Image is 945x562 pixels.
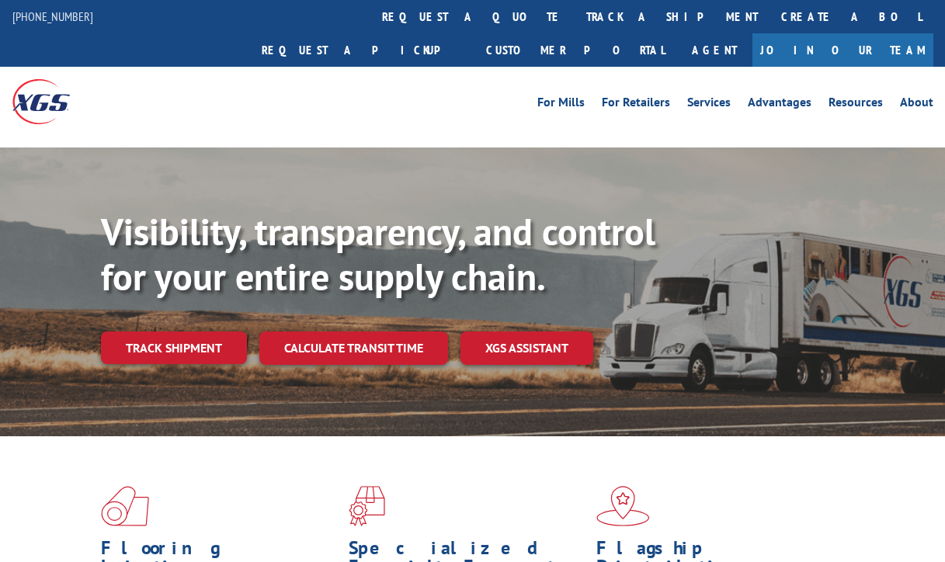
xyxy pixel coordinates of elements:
img: xgs-icon-focused-on-flooring-red [349,486,385,526]
a: Calculate transit time [259,331,448,365]
img: xgs-icon-flagship-distribution-model-red [596,486,650,526]
a: Customer Portal [474,33,676,67]
b: Visibility, transparency, and control for your entire supply chain. [101,207,655,300]
a: Track shipment [101,331,247,364]
a: For Mills [537,96,585,113]
a: Agent [676,33,752,67]
a: Join Our Team [752,33,933,67]
a: Services [687,96,731,113]
a: For Retailers [602,96,670,113]
img: xgs-icon-total-supply-chain-intelligence-red [101,486,149,526]
a: About [900,96,933,113]
a: Advantages [748,96,811,113]
a: XGS ASSISTANT [460,331,593,365]
a: Resources [829,96,883,113]
a: Request a pickup [250,33,474,67]
a: [PHONE_NUMBER] [12,9,93,24]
